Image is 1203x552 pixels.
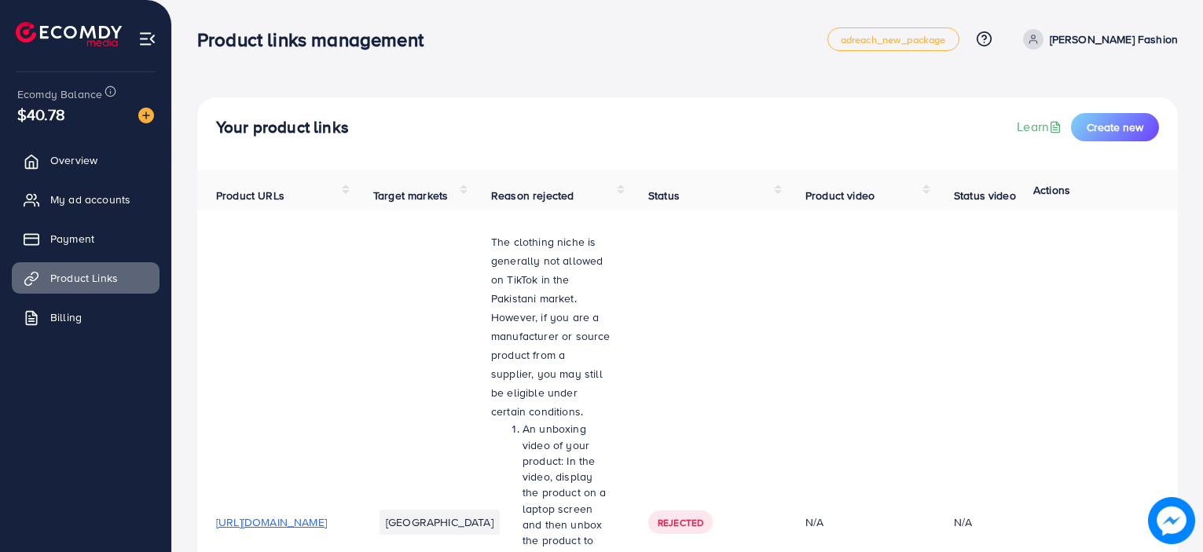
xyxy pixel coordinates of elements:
[380,510,500,535] li: [GEOGRAPHIC_DATA]
[50,192,130,207] span: My ad accounts
[138,108,154,123] img: image
[50,270,118,286] span: Product Links
[16,22,122,46] img: logo
[491,188,574,203] span: Reason rejected
[827,27,959,51] a: adreach_new_package
[138,30,156,48] img: menu
[954,514,972,530] div: N/A
[1087,119,1143,135] span: Create new
[17,103,65,126] span: $40.78
[216,188,284,203] span: Product URLs
[658,516,703,529] span: Rejected
[50,152,97,168] span: Overview
[1033,182,1070,198] span: Actions
[954,188,1016,203] span: Status video
[805,188,875,203] span: Product video
[1148,497,1195,544] img: image
[50,231,94,247] span: Payment
[216,118,349,137] h4: Your product links
[12,302,160,333] a: Billing
[12,223,160,254] a: Payment
[17,86,102,102] span: Ecomdy Balance
[197,28,436,51] h3: Product links management
[805,514,916,530] div: N/A
[50,309,82,325] span: Billing
[12,262,160,294] a: Product Links
[12,144,160,176] a: Overview
[216,514,327,530] span: [URL][DOMAIN_NAME]
[1050,30,1178,49] p: [PERSON_NAME] Fashion
[1017,118,1065,136] a: Learn
[12,184,160,215] a: My ad accounts
[373,188,448,203] span: Target markets
[841,35,946,45] span: adreach_new_package
[648,188,680,203] span: Status
[491,234,611,419] span: The clothing niche is generally not allowed on TikTok in the Pakistani market. However, if you ar...
[1017,29,1178,49] a: [PERSON_NAME] Fashion
[1071,113,1159,141] button: Create new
